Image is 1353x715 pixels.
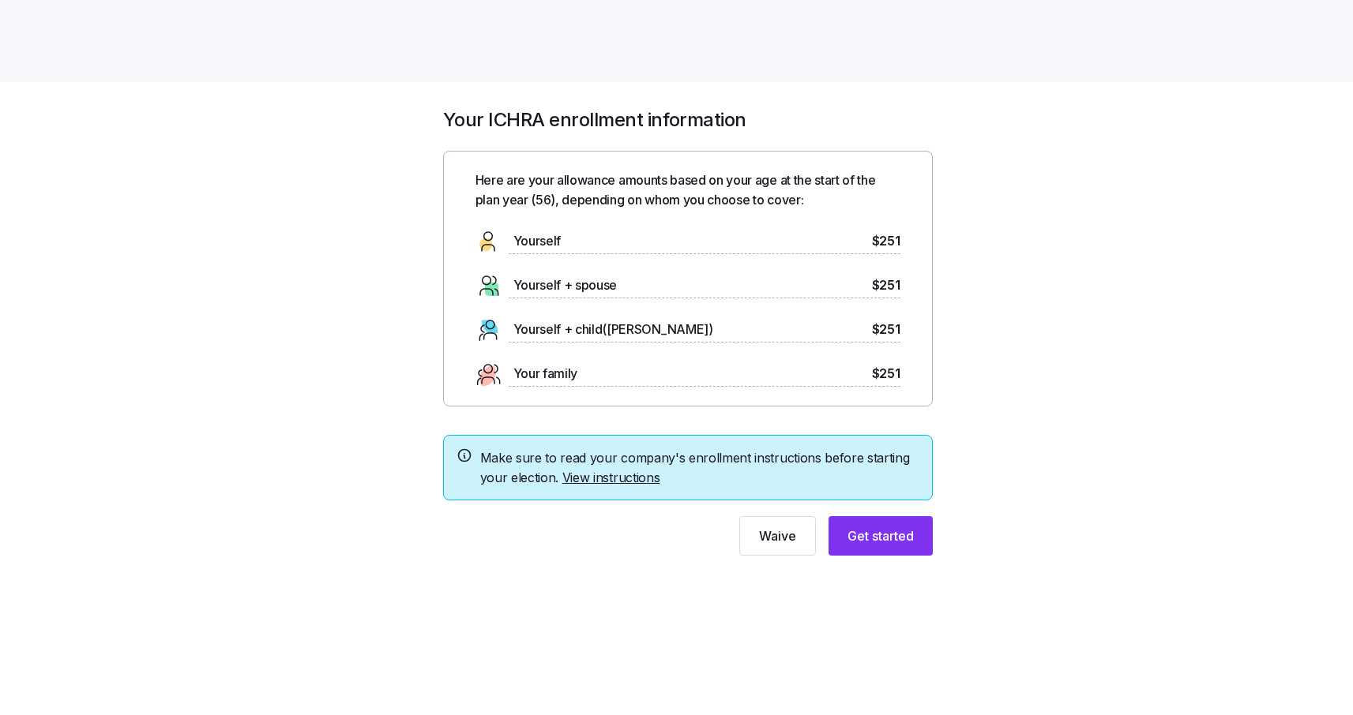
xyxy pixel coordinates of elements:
[848,526,914,545] span: Get started
[513,320,713,339] span: Yourself + child([PERSON_NAME])
[872,320,900,339] span: $251
[475,170,900,210] span: Here are your allowance amounts based on your age at the start of the plan year ( 56 ), depending...
[759,526,796,545] span: Waive
[480,448,919,488] span: Make sure to read your company's enrollment instructions before starting your election.
[829,516,933,556] button: Get started
[872,275,900,295] span: $251
[443,107,933,132] h1: Your ICHRA enrollment information
[513,275,618,295] span: Yourself + spouse
[513,231,561,251] span: Yourself
[513,364,577,384] span: Your family
[872,231,900,251] span: $251
[739,516,816,556] button: Waive
[562,470,660,485] a: View instructions
[872,364,900,384] span: $251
